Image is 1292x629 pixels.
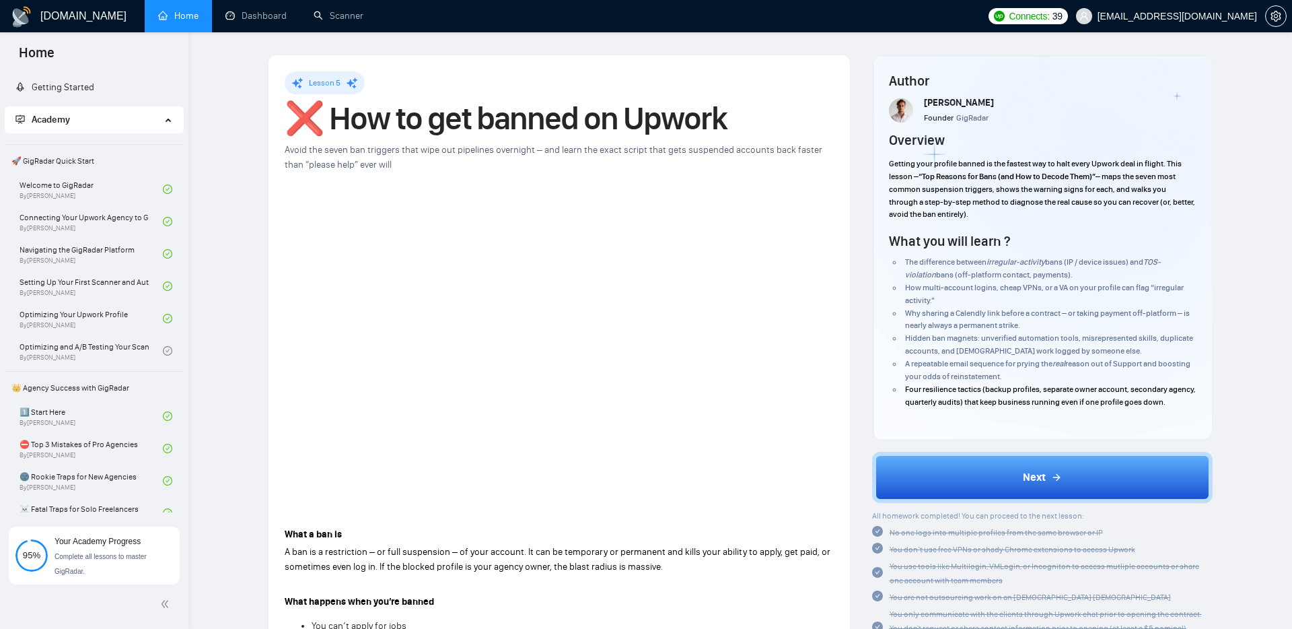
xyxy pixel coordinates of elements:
[1079,11,1089,21] span: user
[1052,9,1063,24] span: 39
[905,359,1052,368] span: A repeatable email sequence for prying the
[11,6,32,28] img: logo
[5,74,183,101] li: Getting Started
[163,282,172,291] span: check-circle
[20,434,163,463] a: ⛔ Top 3 Mistakes of Pro AgenciesBy[PERSON_NAME]
[872,567,883,578] span: check-circle
[163,314,172,323] span: check-circle
[1266,11,1286,22] span: setting
[905,283,1184,305] span: How multi-account logins, cheap VPNs, or a VA on your profile can flag “irregular activity.”
[163,476,172,486] span: check-circle
[905,359,1190,381] span: reason out of Support and boosting your odds of reinstatement.
[1246,583,1279,616] iframe: Intercom live chat
[20,466,163,496] a: 🌚 Rookie Traps for New AgenciesBy[PERSON_NAME]
[163,411,172,421] span: check-circle
[919,172,1096,181] strong: “Top Reasons for Bans (and How to Decode Them)”
[890,562,1199,585] span: You use tools like Multilogin, VMLogin, or Incogniton to access mutliple accounts or share one ac...
[285,144,822,170] span: Avoid the seven ban triggers that wipe out pipelines overnight – and learn the exact script that ...
[15,114,25,124] span: fund-projection-screen
[924,97,994,108] span: [PERSON_NAME]
[309,78,340,88] span: Lesson 5
[163,508,172,518] span: check-circle
[872,526,883,537] span: check-circle
[890,593,1171,602] span: You are not outsourcing work on an [DEMOGRAPHIC_DATA] [DEMOGRAPHIC_DATA]
[163,444,172,453] span: check-circle
[163,185,172,194] span: check-circle
[158,10,199,22] a: homeHome
[163,249,172,259] span: check-circle
[872,591,883,601] span: check-circle
[1009,9,1049,24] span: Connects:
[872,452,1213,503] button: Next
[163,217,172,226] span: check-circle
[6,374,182,401] span: 👑 Agency Success with GigRadar
[890,545,1135,554] span: You don’t use free VPNs or shady Chrome extensions to access Upwork
[1052,359,1065,368] em: real
[905,308,1190,331] span: Why sharing a Calendly link before a contract – or taking payment off-platform – is nearly always...
[905,257,986,267] span: The difference between
[924,113,954,123] span: Founder
[889,98,913,123] img: Screenshot+at+Jun+18+10-48-53%E2%80%AFPM.png
[8,43,65,71] span: Home
[15,551,48,560] span: 95%
[1265,11,1287,22] a: setting
[163,346,172,356] span: check-circle
[889,71,1196,90] h4: Author
[889,131,945,150] h4: Overview
[55,537,141,546] span: Your Academy Progress
[20,207,163,236] a: Connecting Your Upwork Agency to GigRadarBy[PERSON_NAME]
[936,270,1073,279] span: bans (off-platform contact, payments).
[20,239,163,269] a: Navigating the GigRadar PlatformBy[PERSON_NAME]
[1265,5,1287,27] button: setting
[20,336,163,366] a: Optimizing and A/B Testing Your Scanner for Better ResultsBy[PERSON_NAME]
[15,114,70,125] span: Academy
[20,498,163,528] a: ☠️ Fatal Traps for Solo Freelancers
[956,113,989,123] span: GigRadar
[890,528,1103,537] span: No one logs into multiple profiles from the same browser or IP
[32,114,70,125] span: Academy
[1023,469,1046,486] span: Next
[285,529,342,540] strong: What a ban is
[15,81,94,93] a: rocketGetting Started
[872,543,883,554] span: check-circle
[905,333,1193,356] span: Hidden ban magnets: unverified automation tools, misrepresented skills, duplicate accounts, and [...
[160,597,174,611] span: double-left
[20,174,163,204] a: Welcome to GigRadarBy[PERSON_NAME]
[994,11,1005,22] img: upwork-logo.png
[6,147,182,174] span: 🚀 GigRadar Quick Start
[905,257,1161,279] em: TOS-violation
[889,232,1010,251] h4: What you will learn ?
[285,596,434,607] strong: What happens when you’re banned
[285,546,830,572] span: A ban is a restriction – or full suspension – of your account. It can be temporary or permanent a...
[889,159,1182,181] span: Getting your profile banned is the fastest way to halt every Upwork deal in flight. This lesson –
[20,304,163,333] a: Optimizing Your Upwork ProfileBy[PERSON_NAME]
[905,385,1196,407] span: Four resilience tactics (backup profiles, separate owner account, secondary agency, quarterly aud...
[55,553,147,575] span: Complete all lessons to master GigRadar.
[314,10,363,22] a: searchScanner
[872,511,1084,521] span: All homework completed! You can proceed to the next lesson:
[225,10,287,22] a: dashboardDashboard
[986,257,1045,267] em: irregular-activity
[20,401,163,431] a: 1️⃣ Start HereBy[PERSON_NAME]
[20,271,163,301] a: Setting Up Your First Scanner and Auto-BidderBy[PERSON_NAME]
[285,104,834,133] h1: ❌ How to get banned on Upwork
[1045,257,1143,267] span: bans (IP / device issues) and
